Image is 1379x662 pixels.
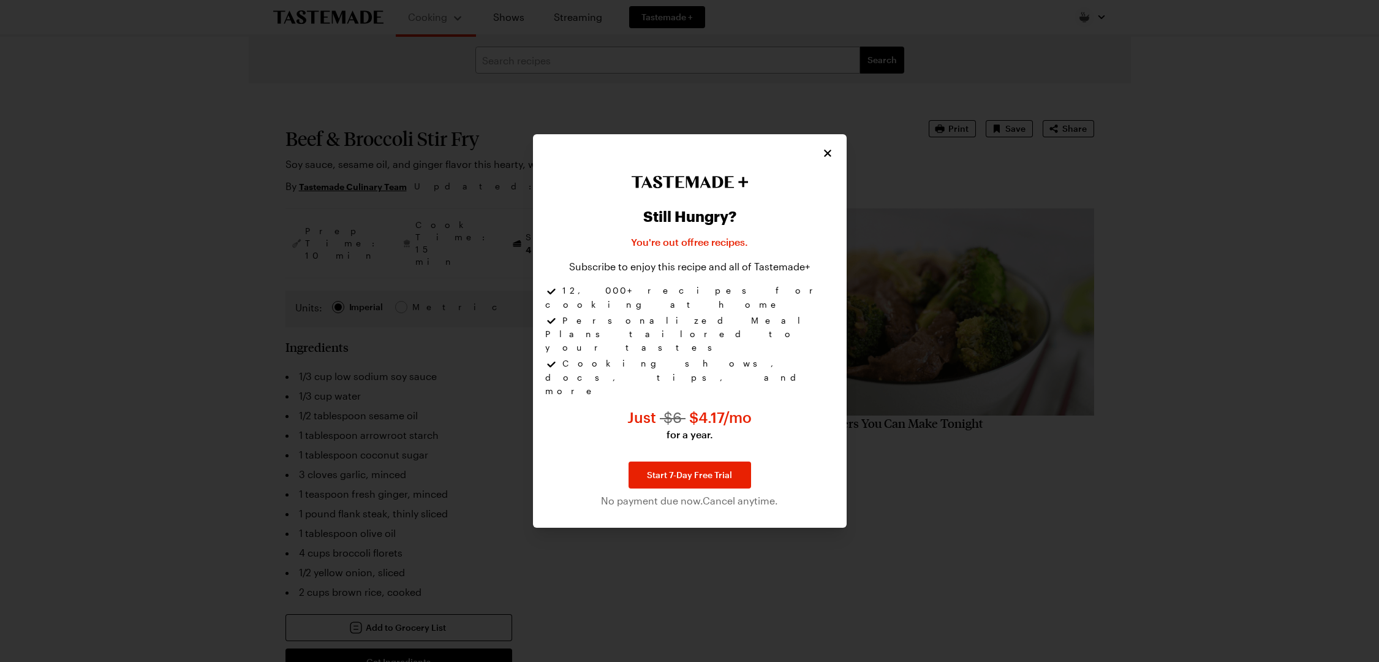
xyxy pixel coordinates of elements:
[631,235,748,249] p: You're out of free recipes .
[643,208,736,225] h2: Still Hungry?
[545,357,834,397] li: Cooking shows, docs, tips, and more
[627,408,752,426] span: Just $ 4.17 /mo
[821,146,834,160] button: Close
[660,408,686,426] span: $ 6
[627,408,752,442] p: Just $4.17 per month for a year instead of $6
[631,176,749,188] img: Tastemade+
[647,469,732,481] span: Start 7-Day Free Trial
[569,259,810,274] p: Subscribe to enjoy this recipe and all of Tastemade+
[545,314,834,357] li: Personalized Meal Plans tailored to your tastes
[545,284,834,313] li: 12,000+ recipes for cooking at home
[629,462,751,489] a: Start 7-Day Free Trial
[601,493,778,508] span: No payment due now. Cancel anytime.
